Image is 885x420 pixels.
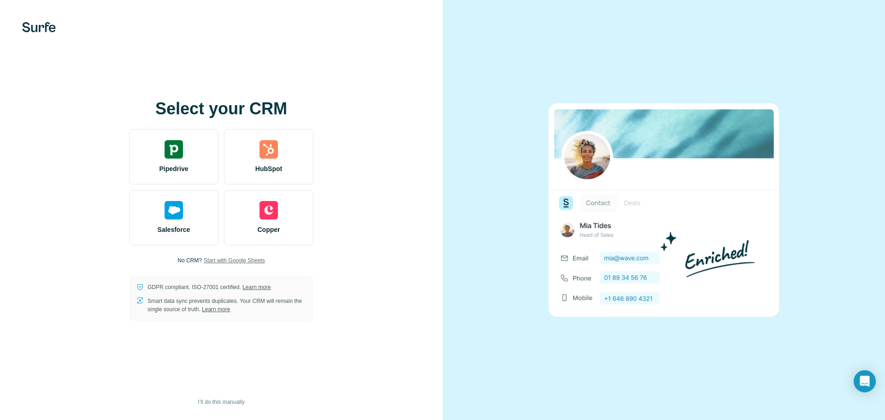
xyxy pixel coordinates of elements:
[198,398,244,406] span: I’ll do this manually
[159,164,188,173] span: Pipedrive
[260,140,278,159] img: hubspot's logo
[202,306,230,313] a: Learn more
[177,256,202,265] p: No CRM?
[242,284,271,290] a: Learn more
[158,225,190,234] span: Salesforce
[147,297,306,314] p: Smart data sync prevents duplicates. Your CRM will remain the single source of truth.
[258,225,280,234] span: Copper
[854,370,876,392] div: Open Intercom Messenger
[129,100,313,118] h1: Select your CRM
[165,140,183,159] img: pipedrive's logo
[549,103,779,317] img: none image
[191,395,251,409] button: I’ll do this manually
[22,22,56,32] img: Surfe's logo
[260,201,278,219] img: copper's logo
[147,283,271,291] p: GDPR compliant. ISO-27001 certified.
[204,256,265,265] button: Start with Google Sheets
[255,164,282,173] span: HubSpot
[165,201,183,219] img: salesforce's logo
